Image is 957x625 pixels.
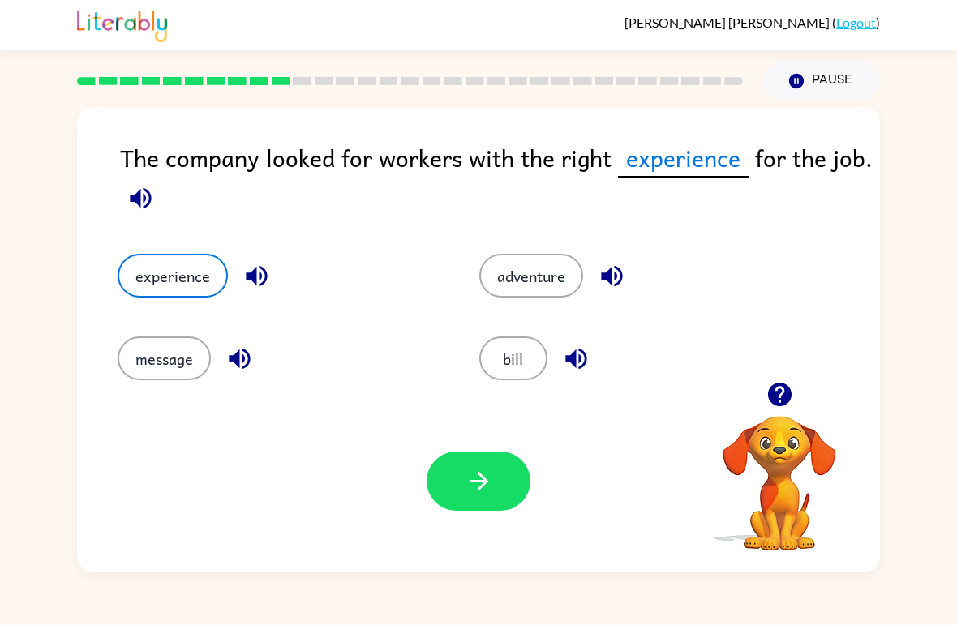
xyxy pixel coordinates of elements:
button: bill [479,336,547,380]
img: Literably [77,6,167,42]
div: ( ) [624,15,880,30]
a: Logout [836,15,876,30]
span: experience [618,139,749,178]
div: The company looked for workers with the right for the job. [120,139,880,221]
button: message [118,336,211,380]
span: [PERSON_NAME] [PERSON_NAME] [624,15,832,30]
button: experience [118,254,228,298]
button: adventure [479,254,583,298]
button: Pause [762,62,880,100]
video: Your browser must support playing .mp4 files to use Literably. Please try using another browser. [698,391,860,553]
